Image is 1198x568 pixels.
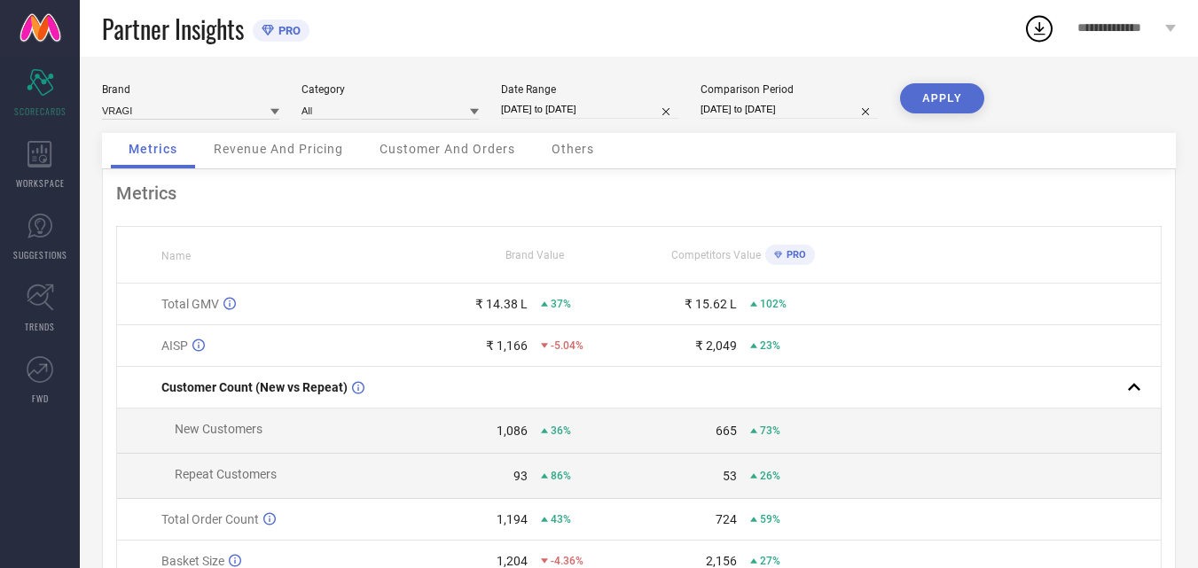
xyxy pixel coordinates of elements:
span: Repeat Customers [175,467,277,481]
div: ₹ 15.62 L [685,297,737,311]
span: Partner Insights [102,11,244,47]
span: Total Order Count [161,512,259,526]
span: Others [552,142,594,156]
div: Metrics [116,183,1162,204]
div: Comparison Period [701,83,878,96]
span: SUGGESTIONS [13,248,67,261]
div: 724 [716,512,737,526]
div: ₹ 14.38 L [475,297,528,311]
div: ₹ 1,166 [486,338,528,353]
div: Open download list [1023,12,1055,44]
span: Customer And Orders [380,142,515,156]
div: 2,156 [706,554,737,568]
span: 86% [551,470,571,482]
div: 93 [513,469,528,483]
div: Category [301,83,479,96]
span: PRO [274,24,301,37]
div: 1,204 [497,554,528,568]
span: Name [161,250,191,262]
span: -4.36% [551,555,583,567]
span: 59% [760,513,780,525]
span: 73% [760,424,780,437]
span: SCORECARDS [14,105,67,118]
span: 36% [551,424,571,437]
span: TRENDS [25,320,55,333]
span: Basket Size [161,554,224,568]
span: WORKSPACE [16,176,65,190]
span: AISP [161,338,188,353]
input: Select comparison period [701,100,878,119]
div: 53 [723,469,737,483]
div: Brand [102,83,279,96]
span: 37% [551,298,571,310]
button: APPLY [900,83,984,113]
span: Competitors Value [671,249,761,261]
span: New Customers [175,422,262,436]
div: 665 [716,424,737,438]
input: Select date range [501,100,678,119]
span: 26% [760,470,780,482]
div: Date Range [501,83,678,96]
div: 1,086 [497,424,528,438]
span: 27% [760,555,780,567]
span: 102% [760,298,787,310]
span: Total GMV [161,297,219,311]
div: 1,194 [497,512,528,526]
span: Brand Value [505,249,564,261]
span: PRO [782,249,806,261]
span: -5.04% [551,339,583,352]
div: ₹ 2,049 [695,338,737,353]
span: FWD [32,392,49,405]
span: Revenue And Pricing [214,142,343,156]
span: 43% [551,513,571,525]
span: Customer Count (New vs Repeat) [161,380,348,394]
span: 23% [760,339,780,352]
span: Metrics [129,142,177,156]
